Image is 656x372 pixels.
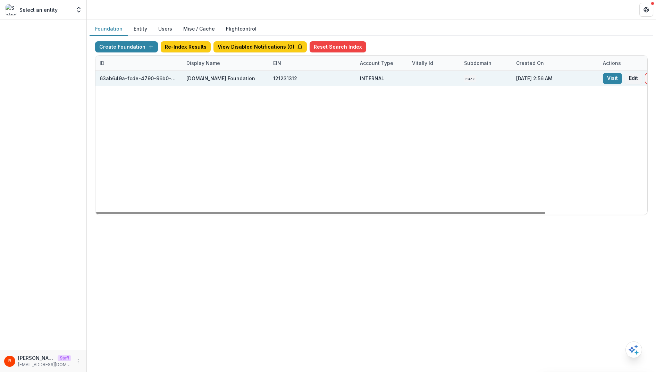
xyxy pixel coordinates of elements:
div: Subdomain [460,56,512,71]
div: Display Name [182,56,269,71]
div: Created on [512,59,548,67]
div: Actions [599,59,625,67]
a: Flightcontrol [226,25,256,32]
div: Account Type [356,56,408,71]
div: Created on [512,56,599,71]
div: EIN [269,56,356,71]
p: Staff [58,355,71,361]
button: Entity [128,22,153,36]
div: Account Type [356,59,397,67]
div: 121231312 [273,75,297,82]
p: [EMAIL_ADDRESS][DOMAIN_NAME] [18,362,71,368]
img: Select an entity [6,4,17,15]
div: Subdomain [460,59,496,67]
p: Select an entity [19,6,58,14]
div: ID [95,56,182,71]
button: View Disabled Notifications (0) [213,41,307,52]
div: Vitally Id [408,56,460,71]
div: Vitally Id [408,59,437,67]
div: 63ab649a-fcde-4790-96b0-a13ca2ed4427 [100,75,178,82]
button: Get Help [639,3,653,17]
button: Foundation [90,22,128,36]
button: Create Foundation [95,41,158,52]
a: Visit [603,73,622,84]
div: [DOMAIN_NAME] Foundation [186,75,255,82]
button: Delete Foundation [645,73,656,84]
button: Edit [625,73,642,84]
button: Open AI Assistant [625,341,642,358]
div: INTERNAL [360,75,384,82]
button: Users [153,22,178,36]
div: Raj [8,359,11,363]
button: Open entity switcher [74,3,84,17]
code: razz [464,75,476,82]
button: Reset Search Index [310,41,366,52]
p: [PERSON_NAME] [18,354,55,362]
div: Display Name [182,59,224,67]
button: Misc / Cache [178,22,220,36]
button: More [74,357,82,365]
div: EIN [269,59,285,67]
button: Re-Index Results [161,41,211,52]
div: ID [95,59,109,67]
div: [DATE] 2:56 AM [512,71,599,86]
